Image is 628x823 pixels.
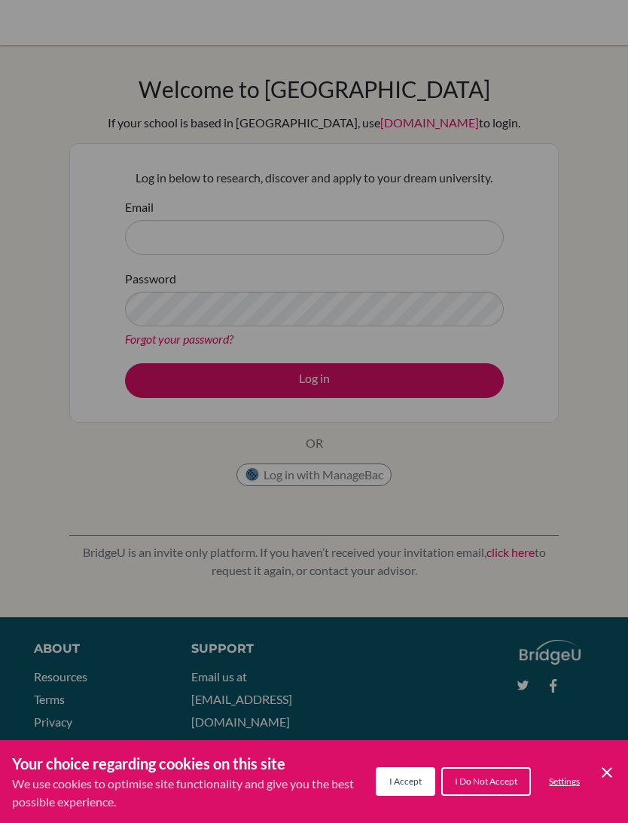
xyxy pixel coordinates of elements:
span: Settings [549,776,580,787]
button: Save and close [598,763,616,782]
span: I Accept [389,776,422,787]
span: I Do Not Accept [455,776,517,787]
button: Settings [537,769,592,794]
p: We use cookies to optimise site functionality and give you the best possible experience. [12,775,376,811]
button: I Do Not Accept [441,767,531,796]
h3: Your choice regarding cookies on this site [12,752,376,775]
button: I Accept [376,767,435,796]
